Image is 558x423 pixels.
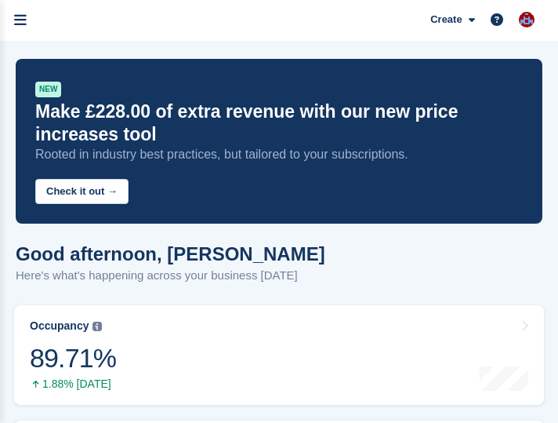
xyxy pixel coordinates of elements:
[35,146,523,163] p: Rooted in industry best practices, but tailored to your subscriptions.
[30,377,116,391] div: 1.88% [DATE]
[35,100,523,146] p: Make £228.00 of extra revenue with our new price increases tool
[35,179,129,205] button: Check it out →
[30,342,116,374] div: 89.71%
[519,12,534,27] img: Scott Ritchie
[16,243,325,264] h1: Good afternoon, [PERSON_NAME]
[92,322,102,331] img: icon-info-grey-7440780725fd019a000dd9b08b2336e03edf1995a4989e88bcd33f0948082b44.svg
[35,82,61,97] div: NEW
[16,267,325,285] p: Here's what's happening across your business [DATE]
[14,305,544,405] a: Occupancy 89.71% 1.88% [DATE]
[430,12,462,27] span: Create
[30,319,89,333] div: Occupancy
